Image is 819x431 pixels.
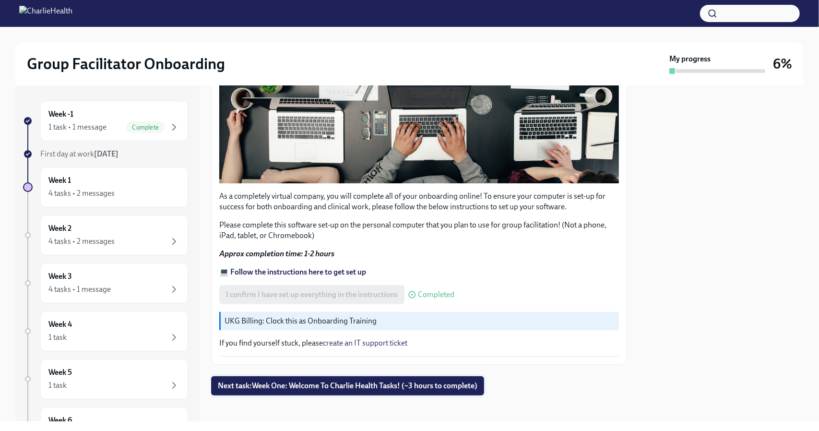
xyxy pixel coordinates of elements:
span: Next task : Week One: Welcome To Charlie Health Tasks! (~3 hours to complete) [218,381,477,391]
h3: 6% [773,55,792,72]
p: Please complete this software set-up on the personal computer that you plan to use for group faci... [219,220,619,241]
img: CharlieHealth [19,6,72,21]
div: 1 task • 1 message [48,122,107,132]
div: 4 tasks • 2 messages [48,188,115,199]
h6: Week 1 [48,175,71,186]
div: 4 tasks • 1 message [48,284,111,295]
p: If you find yourself stuck, please [219,338,619,348]
a: Week 14 tasks • 2 messages [23,167,188,207]
div: 4 tasks • 2 messages [48,236,115,247]
h6: Week 5 [48,367,72,378]
button: Next task:Week One: Welcome To Charlie Health Tasks! (~3 hours to complete) [211,376,484,395]
a: Week -11 task • 1 messageComplete [23,101,188,141]
strong: My progress [669,54,711,64]
h2: Group Facilitator Onboarding [27,54,225,73]
div: 1 task [48,380,67,391]
a: Week 51 task [23,359,188,399]
h6: Week 4 [48,319,72,330]
a: 💻 Follow the instructions here to get set up [219,267,366,276]
a: Week 24 tasks • 2 messages [23,215,188,255]
p: UKG Billing: Clock this as Onboarding Training [225,316,615,326]
a: create an IT support ticket [323,338,407,347]
span: First day at work [40,149,119,158]
h6: Week 6 [48,415,72,426]
a: Week 34 tasks • 1 message [23,263,188,303]
div: 1 task [48,332,67,343]
strong: Approx completion time: 1-2 hours [219,249,334,258]
h6: Week 2 [48,223,71,234]
h6: Week 3 [48,271,72,282]
a: Week 41 task [23,311,188,351]
h6: Week -1 [48,109,73,120]
span: Completed [418,291,454,299]
span: Complete [126,124,165,131]
a: First day at work[DATE] [23,149,188,159]
p: As a completely virtual company, you will complete all of your onboarding online! To ensure your ... [219,191,619,212]
strong: [DATE] [94,149,119,158]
